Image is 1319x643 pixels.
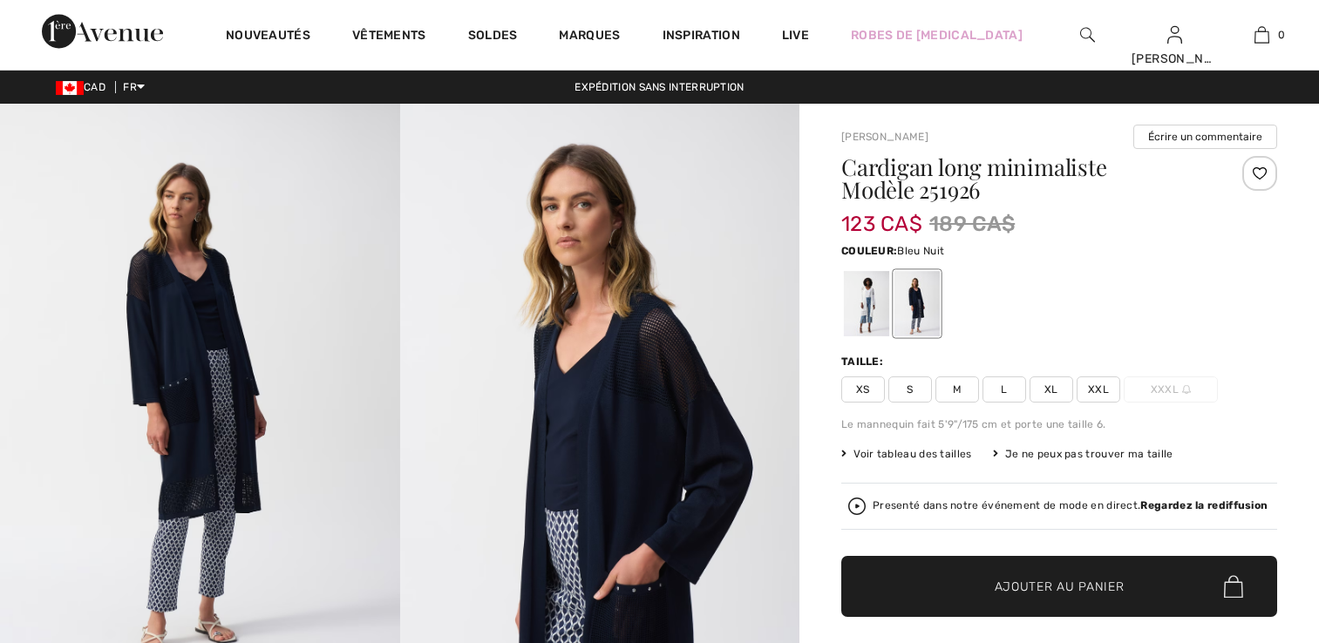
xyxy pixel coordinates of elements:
[894,271,940,336] div: Bleu Nuit
[1077,376,1120,403] span: XXL
[1124,376,1218,403] span: XXXL
[782,26,809,44] a: Live
[1254,24,1269,45] img: Mon panier
[897,245,944,257] span: Bleu Nuit
[1219,24,1304,45] a: 0
[1132,50,1217,68] div: [PERSON_NAME]
[1278,27,1285,43] span: 0
[841,156,1205,201] h1: Cardigan long minimaliste Modèle 251926
[1167,26,1182,43] a: Se connecter
[226,28,310,46] a: Nouveautés
[841,354,887,369] div: Taille:
[873,500,1268,511] div: Presenté dans notre événement de mode en direct.
[851,26,1023,44] a: Robes de [MEDICAL_DATA]
[1224,575,1243,598] img: Bag.svg
[42,14,163,49] img: 1ère Avenue
[56,81,112,93] span: CAD
[844,271,889,336] div: Vanille 30
[841,416,1277,432] div: Le mannequin fait 5'9"/175 cm et porte une taille 6.
[841,446,972,462] span: Voir tableau des tailles
[841,245,897,257] span: Couleur:
[56,81,84,95] img: Canadian Dollar
[841,131,928,143] a: [PERSON_NAME]
[982,376,1026,403] span: L
[352,28,426,46] a: Vêtements
[559,28,620,46] a: Marques
[468,28,518,46] a: Soldes
[663,28,740,46] span: Inspiration
[935,376,979,403] span: M
[841,556,1277,617] button: Ajouter au panier
[1133,125,1277,149] button: Écrire un commentaire
[995,578,1125,596] span: Ajouter au panier
[841,194,922,236] span: 123 CA$
[1167,24,1182,45] img: Mes infos
[1182,385,1191,394] img: ring-m.svg
[929,208,1015,240] span: 189 CA$
[1140,499,1268,511] strong: Regardez la rediffusion
[888,376,932,403] span: S
[993,446,1173,462] div: Je ne peux pas trouver ma taille
[1030,376,1073,403] span: XL
[1080,24,1095,45] img: recherche
[1208,512,1302,556] iframe: Ouvre un widget dans lequel vous pouvez trouver plus d’informations
[848,497,866,515] img: Regardez la rediffusion
[841,376,885,403] span: XS
[123,81,145,93] span: FR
